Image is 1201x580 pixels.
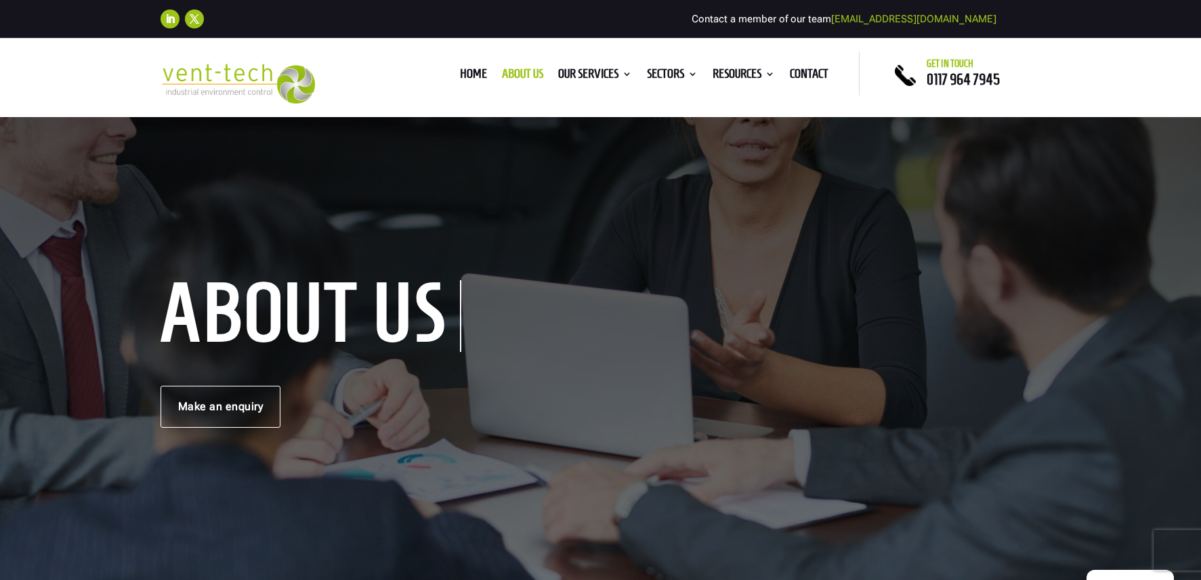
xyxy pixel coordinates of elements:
a: Resources [713,69,775,84]
a: Contact [790,69,828,84]
a: Sectors [647,69,698,84]
h1: About us [161,280,461,352]
a: Follow on LinkedIn [161,9,180,28]
a: Our Services [558,69,632,84]
img: 2023-09-27T08_35_16.549ZVENT-TECH---Clear-background [161,64,316,104]
span: Contact a member of our team [692,13,996,25]
a: [EMAIL_ADDRESS][DOMAIN_NAME] [831,13,996,25]
a: Make an enquiry [161,386,281,428]
a: Home [460,69,487,84]
a: About us [502,69,543,84]
a: Follow on X [185,9,204,28]
span: Get in touch [927,58,973,69]
a: 0117 964 7945 [927,71,1000,87]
